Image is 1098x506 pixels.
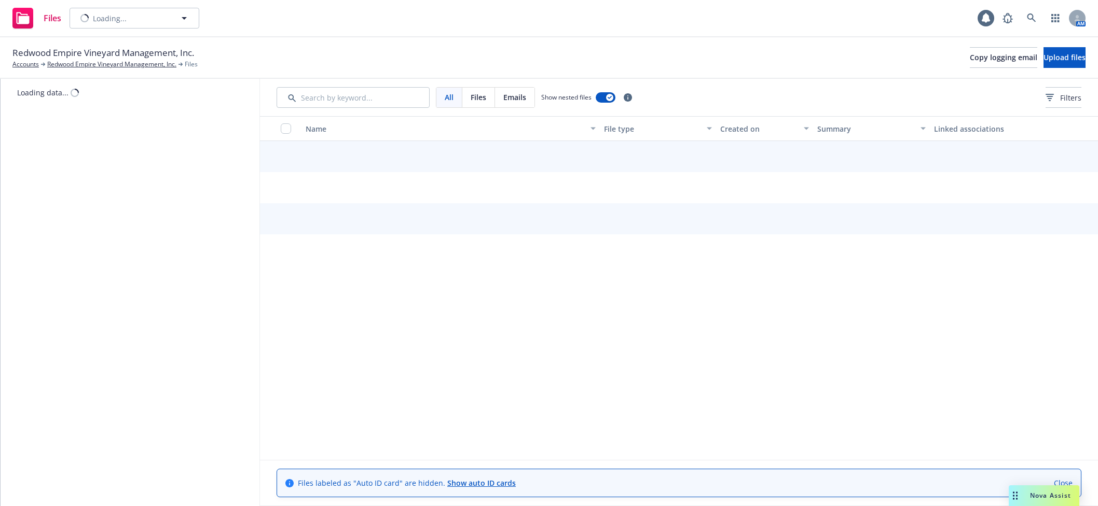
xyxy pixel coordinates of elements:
[44,14,61,22] span: Files
[281,123,291,134] input: Select all
[301,116,600,141] button: Name
[934,123,1042,134] div: Linked associations
[600,116,716,141] button: File type
[1060,92,1081,103] span: Filters
[813,116,929,141] button: Summary
[8,4,65,33] a: Files
[47,60,176,69] a: Redwood Empire Vineyard Management, Inc.
[1009,485,1079,506] button: Nova Assist
[1009,485,1022,506] div: Drag to move
[445,92,454,103] span: All
[604,123,701,134] div: File type
[306,123,584,134] div: Name
[185,60,198,69] span: Files
[447,478,516,488] a: Show auto ID cards
[817,123,914,134] div: Summary
[1044,47,1086,68] button: Upload files
[1044,52,1086,62] span: Upload files
[1045,8,1066,29] a: Switch app
[1046,87,1081,108] button: Filters
[970,47,1037,68] button: Copy logging email
[541,93,592,102] span: Show nested files
[930,116,1046,141] button: Linked associations
[471,92,486,103] span: Files
[1030,491,1071,500] span: Nova Assist
[716,116,813,141] button: Created on
[503,92,526,103] span: Emails
[997,8,1018,29] a: Report a Bug
[277,87,430,108] input: Search by keyword...
[93,13,127,24] span: Loading...
[1046,92,1081,103] span: Filters
[12,60,39,69] a: Accounts
[1054,477,1073,488] a: Close
[970,52,1037,62] span: Copy logging email
[298,477,516,488] span: Files labeled as "Auto ID card" are hidden.
[12,46,194,60] span: Redwood Empire Vineyard Management, Inc.
[17,87,68,98] div: Loading data...
[1021,8,1042,29] a: Search
[70,8,199,29] button: Loading...
[720,123,798,134] div: Created on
